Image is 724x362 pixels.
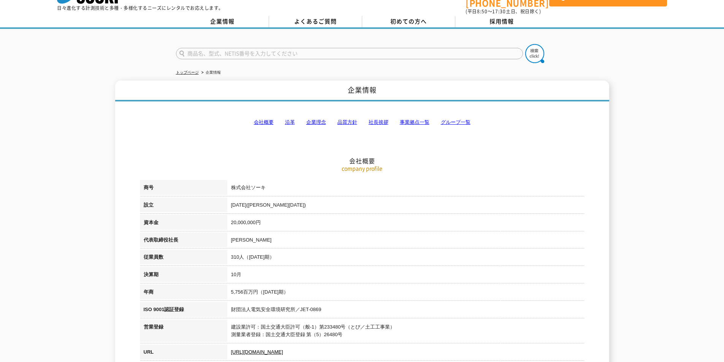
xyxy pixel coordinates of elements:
th: 代表取締役社長 [140,232,227,250]
th: 営業登録 [140,319,227,345]
a: 会社概要 [254,119,274,125]
a: 品質方針 [337,119,357,125]
a: 初めての方へ [362,16,455,27]
th: 商号 [140,180,227,198]
th: 年商 [140,285,227,302]
p: company profile [140,164,585,172]
td: [DATE]([PERSON_NAME][DATE]) [227,198,585,215]
a: 沿革 [285,119,295,125]
th: URL [140,345,227,362]
span: 17:30 [492,8,506,15]
th: 従業員数 [140,250,227,267]
a: 採用情報 [455,16,548,27]
td: [PERSON_NAME] [227,232,585,250]
td: 財団法人電気安全環境研究所／JET-0869 [227,302,585,319]
a: よくあるご質問 [269,16,362,27]
th: 資本金 [140,215,227,232]
h1: 企業情報 [115,81,609,101]
a: 社長挨拶 [369,119,388,125]
span: 初めての方へ [390,17,427,25]
input: 商品名、型式、NETIS番号を入力してください [176,48,523,59]
span: 8:50 [477,8,488,15]
span: (平日 ～ 土日、祝日除く) [466,8,541,15]
a: グループ一覧 [441,119,471,125]
td: 5,756百万円（[DATE]期） [227,285,585,302]
td: 20,000,000円 [227,215,585,232]
th: ISO 9001認証登録 [140,302,227,319]
th: 決算期 [140,267,227,285]
p: 日々進化する計測技術と多種・多様化するニーズにレンタルでお応えします。 [57,6,223,10]
a: [URL][DOMAIN_NAME] [231,349,283,355]
th: 設立 [140,198,227,215]
a: 企業情報 [176,16,269,27]
td: 株式会社ソーキ [227,180,585,198]
li: 企業情報 [200,69,221,77]
a: トップページ [176,70,199,74]
img: btn_search.png [525,44,544,63]
td: 10月 [227,267,585,285]
a: 事業拠点一覧 [400,119,429,125]
td: 建設業許可：国土交通大臣許可（般-1）第233480号（とび／土工工事業） 測量業者登録：国土交通大臣登録 第（5）26480号 [227,319,585,345]
td: 310人（[DATE]期） [227,250,585,267]
a: 企業理念 [306,119,326,125]
h2: 会社概要 [140,81,585,165]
